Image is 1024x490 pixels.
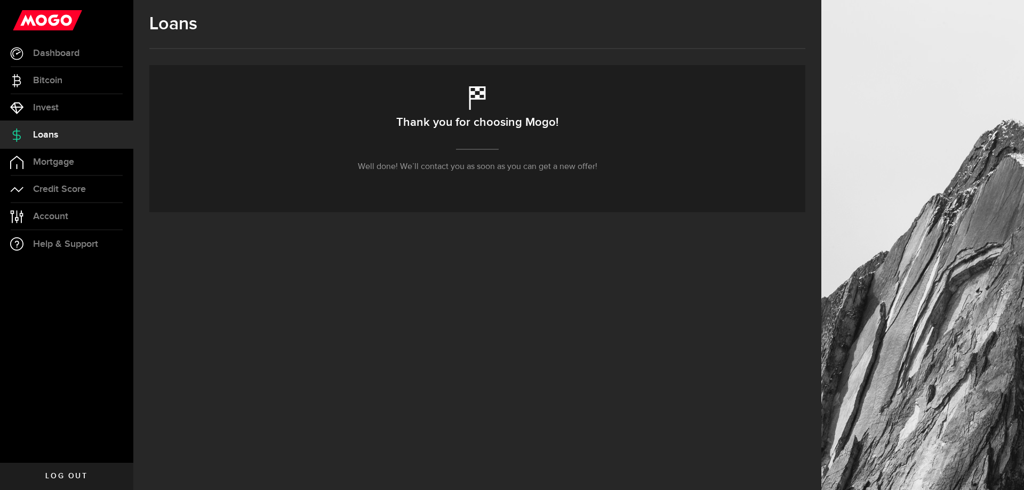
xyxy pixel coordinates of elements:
span: Account [33,212,68,221]
span: Dashboard [33,49,79,58]
h1: Loans [149,13,805,35]
p: Well done! We’ll contact you as soon as you can get a new offer! [358,160,597,173]
span: Invest [33,103,59,113]
span: Log out [45,472,87,480]
span: Bitcoin [33,76,62,85]
span: Help & Support [33,239,98,249]
h2: Thank you for choosing Mogo! [396,111,558,134]
iframe: LiveChat chat widget [979,445,1024,490]
span: Loans [33,130,58,140]
span: Mortgage [33,157,74,167]
span: Credit Score [33,184,86,194]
